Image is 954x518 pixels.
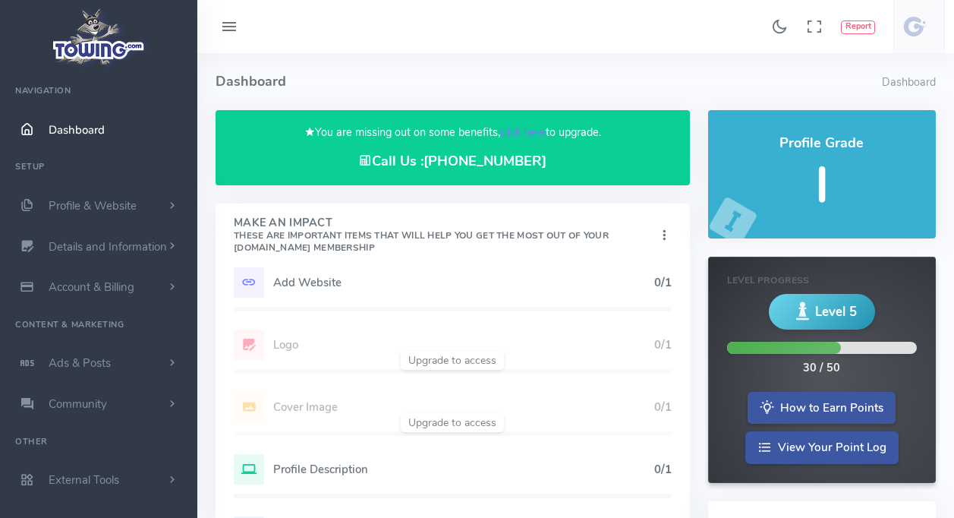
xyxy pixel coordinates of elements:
[745,431,899,464] a: View Your Point Log
[234,153,672,169] h4: Call Us :
[48,5,150,69] img: logo
[49,396,107,412] span: Community
[49,122,105,137] span: Dashboard
[49,198,137,213] span: Profile & Website
[748,392,896,425] a: How to Earn Points
[803,360,840,377] div: 30 / 50
[903,14,927,39] img: user-image
[273,276,654,289] h5: Add Website
[49,472,119,488] span: External Tools
[216,53,882,110] h4: Dashboard
[234,217,656,254] h4: Make An Impact
[654,276,672,289] h5: 0/1
[841,21,875,34] button: Report
[273,463,654,475] h5: Profile Description
[726,136,918,151] h4: Profile Grade
[726,159,918,213] h5: I
[654,463,672,475] h5: 0/1
[500,125,546,140] a: click here
[49,355,111,371] span: Ads & Posts
[815,302,857,321] span: Level 5
[727,276,917,286] h6: Level Progress
[423,152,546,170] a: [PHONE_NUMBER]
[882,74,936,91] li: Dashboard
[234,229,609,254] small: These are important items that will help you get the most out of your [DOMAIN_NAME] Membership
[234,124,672,141] p: You are missing out on some benefits, to upgrade.
[49,239,167,254] span: Details and Information
[49,280,134,295] span: Account & Billing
